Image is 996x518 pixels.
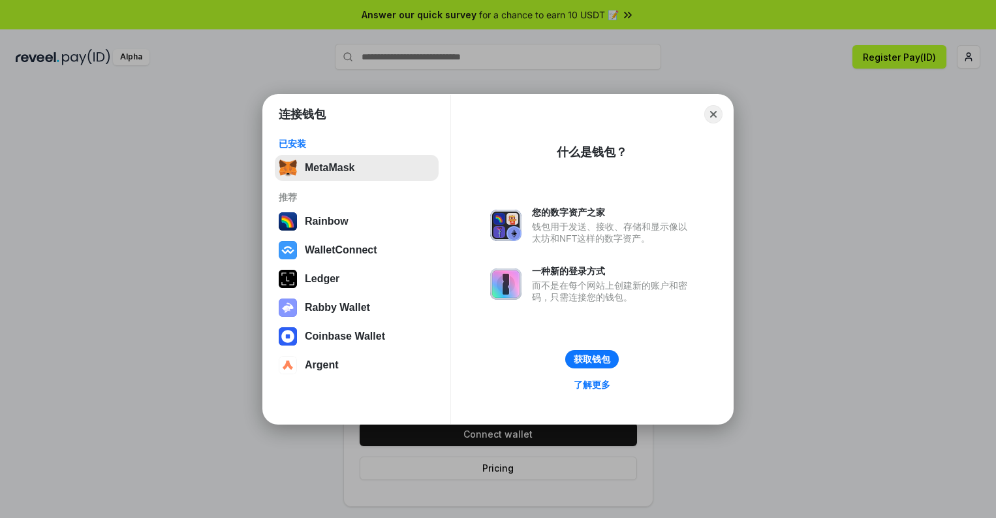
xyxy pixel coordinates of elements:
button: Close [704,105,723,123]
img: svg+xml,%3Csvg%20width%3D%2228%22%20height%3D%2228%22%20viewBox%3D%220%200%2028%2028%22%20fill%3D... [279,327,297,346]
img: svg+xml,%3Csvg%20width%3D%2228%22%20height%3D%2228%22%20viewBox%3D%220%200%2028%2028%22%20fill%3D... [279,241,297,259]
button: Ledger [275,266,439,292]
div: Rabby Wallet [305,302,370,314]
img: svg+xml,%3Csvg%20xmlns%3D%22http%3A%2F%2Fwww.w3.org%2F2000%2Fsvg%22%20width%3D%2228%22%20height%3... [279,270,297,288]
div: 钱包用于发送、接收、存储和显示像以太坊和NFT这样的数字资产。 [532,221,694,244]
div: Rainbow [305,216,349,227]
button: MetaMask [275,155,439,181]
div: 什么是钱包？ [557,144,627,160]
button: Argent [275,352,439,378]
div: 您的数字资产之家 [532,206,694,218]
img: svg+xml,%3Csvg%20width%3D%2228%22%20height%3D%2228%22%20viewBox%3D%220%200%2028%2028%22%20fill%3D... [279,356,297,374]
button: 获取钱包 [565,350,619,368]
img: svg+xml,%3Csvg%20fill%3D%22none%22%20height%3D%2233%22%20viewBox%3D%220%200%2035%2033%22%20width%... [279,159,297,177]
div: 了解更多 [574,379,610,391]
button: Rabby Wallet [275,295,439,321]
div: 获取钱包 [574,353,610,365]
div: Ledger [305,273,339,285]
a: 了解更多 [566,376,618,393]
button: Coinbase Wallet [275,323,439,349]
img: svg+xml,%3Csvg%20xmlns%3D%22http%3A%2F%2Fwww.w3.org%2F2000%2Fsvg%22%20fill%3D%22none%22%20viewBox... [490,210,521,241]
div: 已安装 [279,138,435,150]
img: svg+xml,%3Csvg%20xmlns%3D%22http%3A%2F%2Fwww.w3.org%2F2000%2Fsvg%22%20fill%3D%22none%22%20viewBox... [279,299,297,317]
img: svg+xml,%3Csvg%20xmlns%3D%22http%3A%2F%2Fwww.w3.org%2F2000%2Fsvg%22%20fill%3D%22none%22%20viewBox... [490,268,521,300]
h1: 连接钱包 [279,106,326,122]
button: Rainbow [275,208,439,235]
button: WalletConnect [275,237,439,263]
div: MetaMask [305,162,354,174]
div: 而不是在每个网站上创建新的账户和密码，只需连接您的钱包。 [532,280,694,303]
div: 一种新的登录方式 [532,265,694,277]
div: Argent [305,359,339,371]
div: 推荐 [279,191,435,203]
div: WalletConnect [305,244,377,256]
img: svg+xml,%3Csvg%20width%3D%22120%22%20height%3D%22120%22%20viewBox%3D%220%200%20120%20120%22%20fil... [279,212,297,231]
div: Coinbase Wallet [305,331,385,342]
